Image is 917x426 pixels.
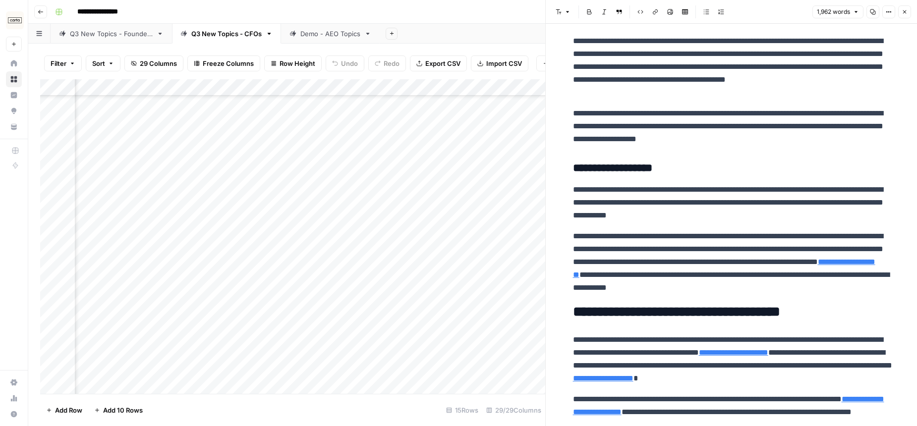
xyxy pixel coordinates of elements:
[187,55,260,71] button: Freeze Columns
[471,55,528,71] button: Import CSV
[6,390,22,406] a: Usage
[55,405,82,415] span: Add Row
[51,24,172,44] a: Q3 New Topics - Founders
[191,29,262,39] div: Q3 New Topics - CFOs
[203,58,254,68] span: Freeze Columns
[51,58,66,68] span: Filter
[326,55,364,71] button: Undo
[6,71,22,87] a: Browse
[300,29,360,39] div: Demo - AEO Topics
[70,29,153,39] div: Q3 New Topics - Founders
[281,24,380,44] a: Demo - AEO Topics
[124,55,183,71] button: 29 Columns
[6,11,24,29] img: Carta Logo
[280,58,315,68] span: Row Height
[6,374,22,390] a: Settings
[44,55,82,71] button: Filter
[486,58,522,68] span: Import CSV
[6,406,22,422] button: Help + Support
[140,58,177,68] span: 29 Columns
[172,24,281,44] a: Q3 New Topics - CFOs
[425,58,460,68] span: Export CSV
[410,55,467,71] button: Export CSV
[812,5,863,18] button: 1,962 words
[482,402,545,418] div: 29/29 Columns
[817,7,850,16] span: 1,962 words
[92,58,105,68] span: Sort
[88,402,149,418] button: Add 10 Rows
[6,87,22,103] a: Insights
[384,58,400,68] span: Redo
[40,402,88,418] button: Add Row
[103,405,143,415] span: Add 10 Rows
[6,55,22,71] a: Home
[6,8,22,33] button: Workspace: Carta
[442,402,482,418] div: 15 Rows
[86,55,120,71] button: Sort
[368,55,406,71] button: Redo
[6,119,22,135] a: Your Data
[264,55,322,71] button: Row Height
[341,58,358,68] span: Undo
[6,103,22,119] a: Opportunities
